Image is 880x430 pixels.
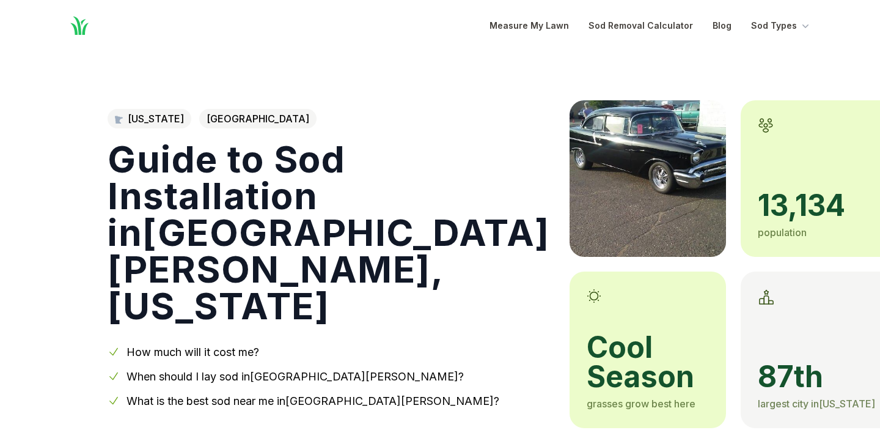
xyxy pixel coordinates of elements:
[758,398,875,410] span: largest city in [US_STATE]
[570,100,726,257] img: A picture of North St. Paul
[587,333,709,391] span: cool season
[758,226,807,239] span: population
[588,18,693,33] a: Sod Removal Calculator
[127,370,464,383] a: When should I lay sod in[GEOGRAPHIC_DATA][PERSON_NAME]?
[751,18,812,33] button: Sod Types
[713,18,732,33] a: Blog
[108,109,191,128] a: [US_STATE]
[115,114,123,124] img: Minnesota state outline
[758,362,880,391] span: 87th
[199,109,317,128] span: [GEOGRAPHIC_DATA]
[127,346,259,358] a: How much will it cost me?
[587,398,695,410] span: grasses grow best here
[490,18,569,33] a: Measure My Lawn
[758,191,880,220] span: 13,134
[108,141,550,324] h1: Guide to Sod Installation in [GEOGRAPHIC_DATA][PERSON_NAME] , [US_STATE]
[127,395,499,407] a: What is the best sod near me in[GEOGRAPHIC_DATA][PERSON_NAME]?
